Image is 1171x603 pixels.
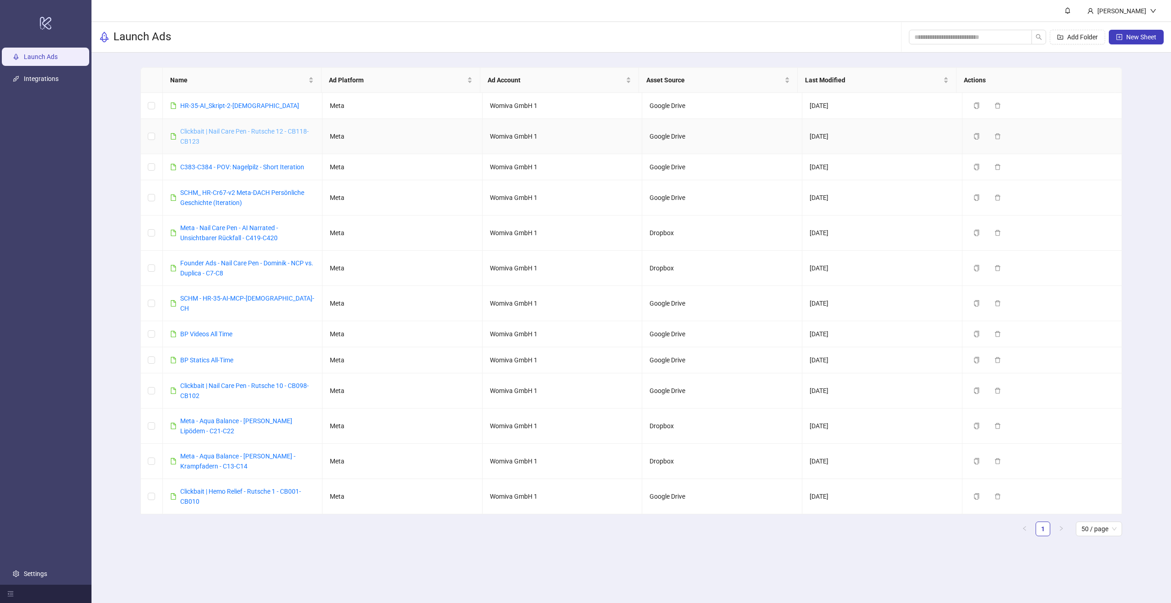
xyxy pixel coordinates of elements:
[322,180,483,215] td: Meta
[994,388,1001,394] span: delete
[642,251,802,286] td: Dropbox
[973,164,980,170] span: copy
[1036,522,1050,536] a: 1
[1054,522,1069,536] button: right
[1150,8,1156,14] span: down
[802,321,962,347] td: [DATE]
[1057,34,1064,40] span: folder-add
[180,295,314,312] a: SCHM - HR-35-AI-MCP-[DEMOGRAPHIC_DATA]-CH
[322,373,483,409] td: Meta
[1036,34,1042,40] span: search
[322,251,483,286] td: Meta
[483,215,643,251] td: Womiva GmbH 1
[483,373,643,409] td: Womiva GmbH 1
[973,230,980,236] span: copy
[802,251,962,286] td: [DATE]
[973,458,980,464] span: copy
[1022,526,1027,531] span: left
[973,423,980,429] span: copy
[1094,6,1150,16] div: [PERSON_NAME]
[170,265,177,271] span: file
[24,53,58,60] a: Launch Ads
[994,458,1001,464] span: delete
[1126,33,1156,41] span: New Sheet
[180,259,313,277] a: Founder Ads - Nail Care Pen - Dominik - NCP vs. Duplica - C7-C8
[642,286,802,321] td: Google Drive
[994,102,1001,109] span: delete
[802,286,962,321] td: [DATE]
[180,356,233,364] a: BP Statics All-Time
[322,68,480,93] th: Ad Platform
[994,265,1001,271] span: delete
[170,75,306,85] span: Name
[170,102,177,109] span: file
[802,444,962,479] td: [DATE]
[1054,522,1069,536] li: Next Page
[180,452,295,470] a: Meta - Aqua Balance - [PERSON_NAME] - Krampfadern - C13-C14
[994,194,1001,201] span: delete
[1058,526,1064,531] span: right
[802,215,962,251] td: [DATE]
[170,388,177,394] span: file
[642,93,802,119] td: Google Drive
[973,331,980,337] span: copy
[180,488,301,505] a: Clickbait | Hemo Relief - Rutsche 1 - CB001-CB010
[180,417,292,435] a: Meta - Aqua Balance - [PERSON_NAME] Lipödem - C21-C22
[805,75,941,85] span: Last Modified
[642,373,802,409] td: Google Drive
[180,330,232,338] a: BP Videos All Time
[802,93,962,119] td: [DATE]
[994,357,1001,363] span: delete
[483,119,643,154] td: Womiva GmbH 1
[639,68,798,93] th: Asset Source
[170,423,177,429] span: file
[480,68,639,93] th: Ad Account
[113,30,171,44] h3: Launch Ads
[24,570,47,577] a: Settings
[180,163,304,171] a: C383-C384 - POV: Nagelpilz - Short Iteration
[642,215,802,251] td: Dropbox
[973,493,980,500] span: copy
[322,286,483,321] td: Meta
[180,102,299,109] a: HR-35-AI_Skript-2-[DEMOGRAPHIC_DATA]
[170,164,177,170] span: file
[483,286,643,321] td: Womiva GmbH 1
[802,180,962,215] td: [DATE]
[322,321,483,347] td: Meta
[646,75,783,85] span: Asset Source
[642,409,802,444] td: Dropbox
[973,300,980,307] span: copy
[170,458,177,464] span: file
[163,68,322,93] th: Name
[483,180,643,215] td: Womiva GmbH 1
[973,102,980,109] span: copy
[483,479,643,514] td: Womiva GmbH 1
[642,479,802,514] td: Google Drive
[956,68,1115,93] th: Actions
[170,357,177,363] span: file
[1081,522,1117,536] span: 50 / page
[642,347,802,373] td: Google Drive
[170,133,177,140] span: file
[1050,30,1105,44] button: Add Folder
[973,194,980,201] span: copy
[170,493,177,500] span: file
[994,133,1001,140] span: delete
[642,321,802,347] td: Google Drive
[180,224,278,242] a: Meta - Nail Care Pen - AI Narrated - Unsichtbarer Rückfall - C419-C420
[973,265,980,271] span: copy
[802,347,962,373] td: [DATE]
[1036,522,1050,536] li: 1
[1087,8,1094,14] span: user
[798,68,956,93] th: Last Modified
[483,321,643,347] td: Womiva GmbH 1
[802,479,962,514] td: [DATE]
[973,388,980,394] span: copy
[994,493,1001,500] span: delete
[170,194,177,201] span: file
[1076,522,1122,536] div: Page Size
[483,154,643,180] td: Womiva GmbH 1
[329,75,465,85] span: Ad Platform
[802,409,962,444] td: [DATE]
[483,93,643,119] td: Womiva GmbH 1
